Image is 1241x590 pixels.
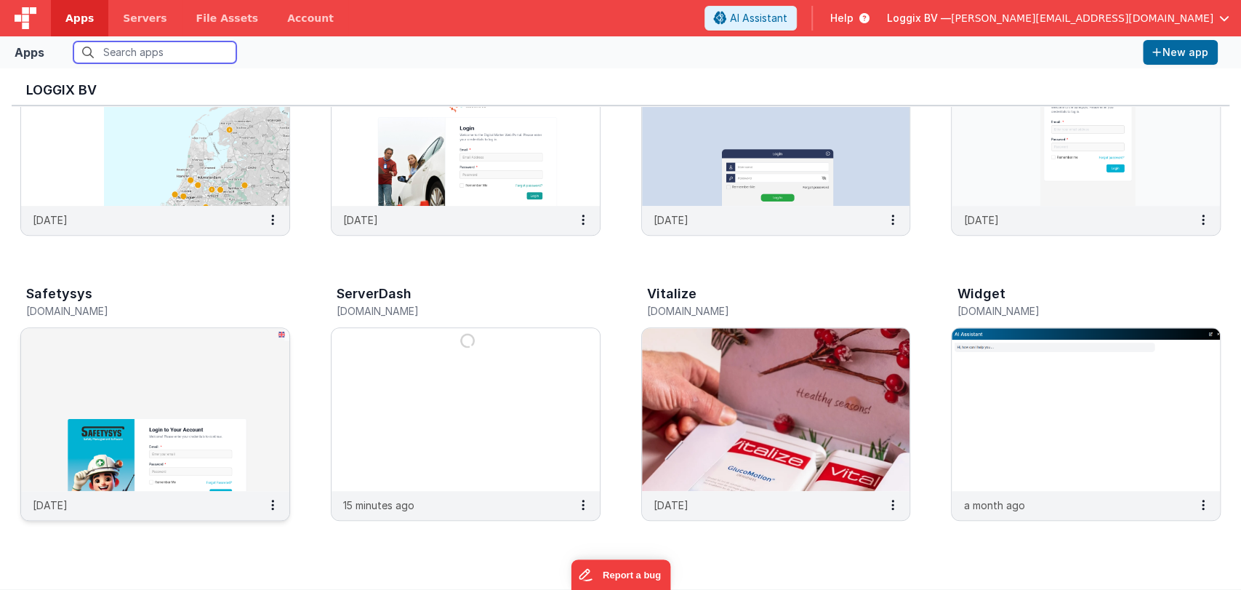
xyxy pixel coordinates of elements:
p: [DATE] [33,498,68,513]
span: File Assets [196,11,259,25]
h3: Safetysys [26,287,92,301]
p: [DATE] [654,212,688,228]
p: [DATE] [343,212,378,228]
h3: Widget [957,287,1005,301]
p: [DATE] [654,498,688,513]
span: Loggix BV — [887,11,951,25]
p: a month ago [963,498,1024,513]
h5: [DOMAIN_NAME] [337,306,564,316]
input: Search apps [73,41,236,63]
span: [PERSON_NAME][EMAIL_ADDRESS][DOMAIN_NAME] [951,11,1213,25]
span: AI Assistant [730,11,787,25]
h5: [DOMAIN_NAME] [647,306,875,316]
button: Loggix BV — [PERSON_NAME][EMAIL_ADDRESS][DOMAIN_NAME] [887,11,1229,25]
p: [DATE] [33,212,68,228]
h3: ServerDash [337,287,411,301]
h3: Vitalize [647,287,696,301]
p: [DATE] [963,212,998,228]
iframe: Marker.io feedback button [571,559,670,590]
h5: [DOMAIN_NAME] [957,306,1184,316]
span: Apps [65,11,94,25]
div: Apps [15,44,44,61]
span: Servers [123,11,166,25]
h5: [DOMAIN_NAME] [26,306,254,316]
button: New app [1143,40,1218,65]
p: 15 minutes ago [343,498,414,513]
span: Help [830,11,854,25]
button: AI Assistant [704,6,797,31]
h3: Loggix BV [26,83,1215,97]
